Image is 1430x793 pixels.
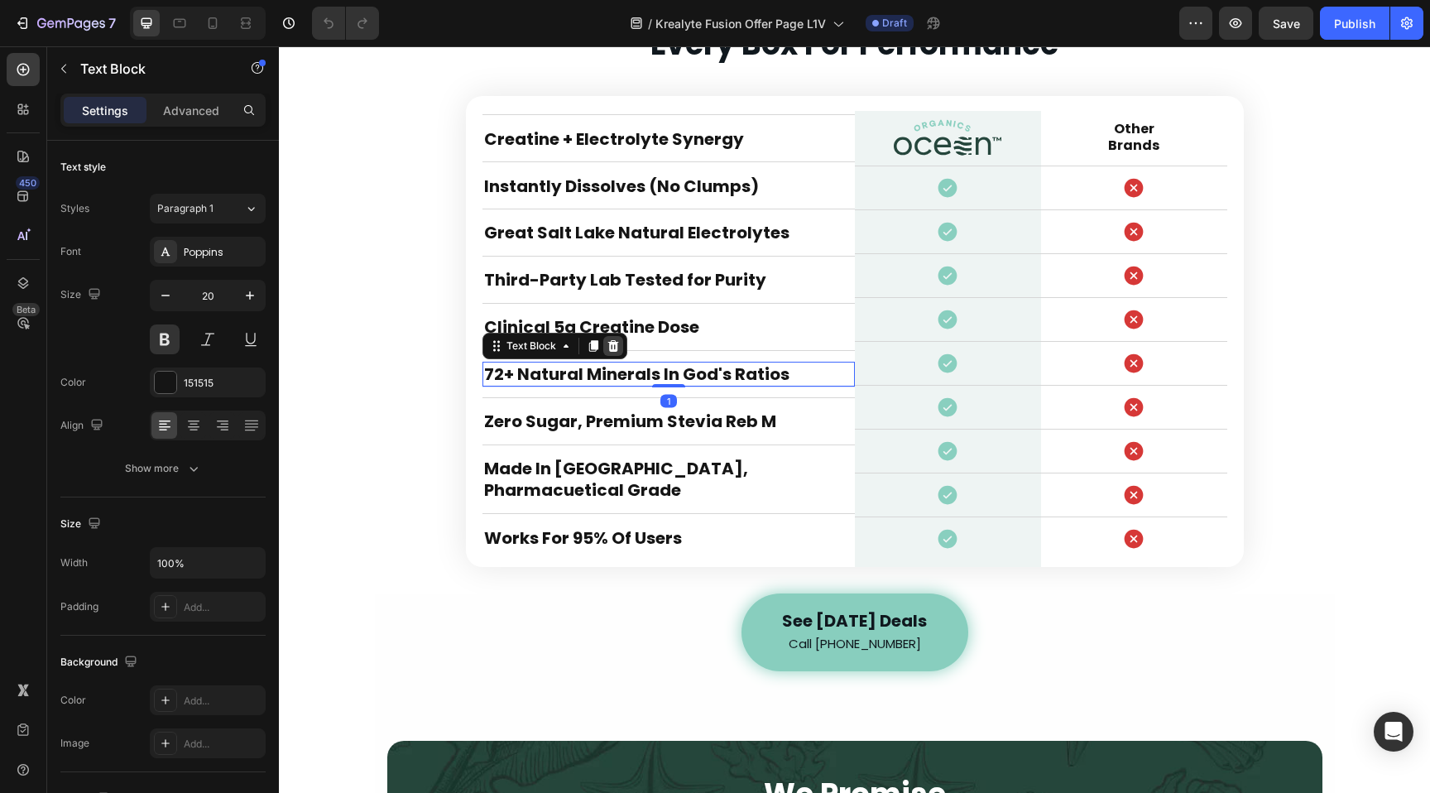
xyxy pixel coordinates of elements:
[151,548,265,578] input: Auto
[125,460,202,477] div: Show more
[60,415,107,437] div: Align
[503,563,648,586] strong: See [DATE] Deals
[12,303,40,316] div: Beta
[1259,7,1313,40] button: Save
[1273,17,1300,31] span: Save
[184,694,262,709] div: Add...
[184,376,262,391] div: 151515
[80,59,221,79] p: Text Block
[150,194,266,223] button: Paragraph 1
[60,693,86,708] div: Color
[60,201,89,216] div: Styles
[184,600,262,615] div: Add...
[615,73,722,109] img: gempages_466291580341322862-c8a4cd8a-9d42-4898-89fc-f086c4adb539.svg
[205,481,574,502] p: works for 95% of users
[60,736,89,751] div: Image
[82,102,128,119] p: Settings
[184,737,262,752] div: Add...
[764,91,947,108] p: Brands
[60,284,104,306] div: Size
[381,348,398,361] div: 1
[60,599,98,614] div: Padding
[648,15,652,32] span: /
[60,513,104,536] div: Size
[60,454,266,483] button: Show more
[16,176,40,190] div: 450
[60,160,106,175] div: Text style
[184,245,262,260] div: Poppins
[163,102,219,119] p: Advanced
[60,375,86,390] div: Color
[764,74,947,91] p: Other
[205,411,574,454] p: made in [GEOGRAPHIC_DATA], pharmacuetical grade
[1320,7,1389,40] button: Publish
[60,555,88,570] div: Width
[7,7,123,40] button: 7
[312,7,379,40] div: Undo/Redo
[655,15,826,32] span: Krealyte Fusion Offer Page L1V
[60,244,81,259] div: Font
[1374,712,1413,752] div: Open Intercom Messenger
[108,13,116,33] p: 7
[60,651,141,674] div: Background
[510,589,642,606] span: call [PHONE_NUMBER]
[882,16,907,31] span: Draft
[1334,15,1375,32] div: Publish
[205,364,574,386] p: zero sugar, premium stevia reb m
[157,201,214,216] span: Paragraph 1
[463,547,689,625] button: <p><strong>See Today's Deals</strong><br><span style="background-color:rgba(255,255,255,0);color:...
[279,46,1430,793] iframe: To enrich screen reader interactions, please activate Accessibility in Grammarly extension settings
